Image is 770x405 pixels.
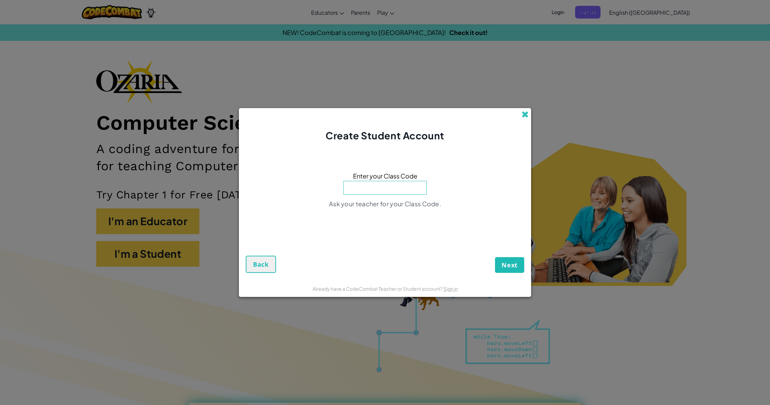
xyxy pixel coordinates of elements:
span: Enter your Class Code [353,171,417,181]
a: Sign in [443,286,458,292]
button: Next [495,257,524,273]
span: Ask your teacher for your Class Code. [329,200,441,208]
span: Already have a CodeCombat Teacher or Student account? [312,286,443,292]
span: Create Student Account [326,129,444,141]
button: Back [246,256,276,273]
span: Back [253,260,269,268]
span: Next [502,261,518,269]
